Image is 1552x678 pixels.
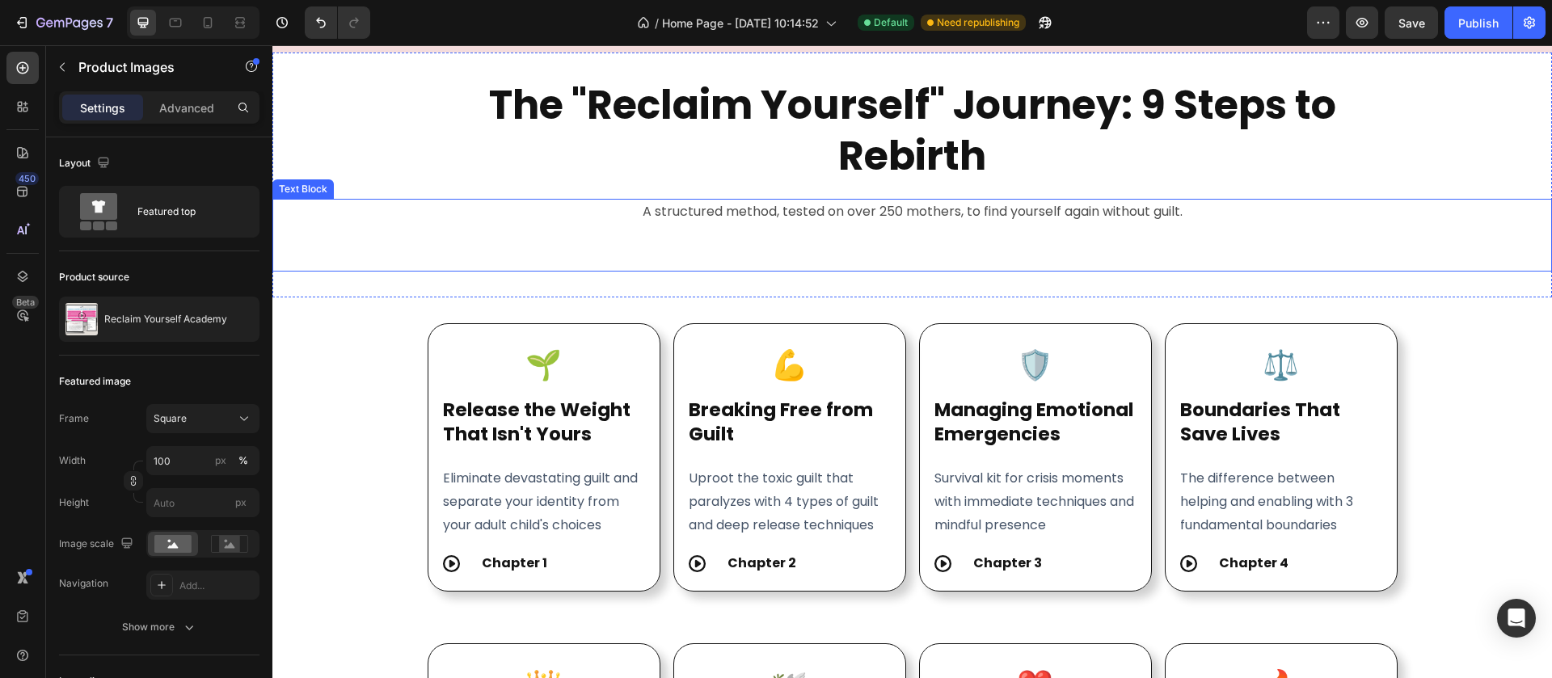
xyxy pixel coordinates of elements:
div: px [215,453,226,468]
p: Settings [80,99,125,116]
p: Chapter 2 [455,507,524,530]
div: Featured top [137,193,236,230]
strong: Breaking Free from Guilt [416,352,601,402]
label: Width [59,453,86,468]
span: Survival kit for crisis moments with immediate techniques and mindful presence [662,423,862,489]
div: Product source [59,270,129,284]
p: Product Images [78,57,216,77]
button: Square [146,404,259,433]
div: Navigation [59,576,108,591]
span: 🔥 [990,619,1027,660]
span: Uproot the toxic guilt that paralyzes with 4 types of guilt and deep release techniques [416,423,606,489]
span: px [235,496,247,508]
span: ⚖️ [990,299,1027,340]
span: Home Page - [DATE] 10:14:52 [662,15,819,32]
div: Layout [59,153,113,175]
iframe: Design area [272,45,1552,678]
p: Advanced [159,99,214,116]
p: Reclaim Yourself Academy [104,314,227,325]
img: product feature img [65,303,98,335]
span: Need republishing [937,15,1019,30]
label: Frame [59,411,89,426]
button: Save [1385,6,1438,39]
span: Save [1398,16,1425,30]
button: 7 [6,6,120,39]
div: Image scale [59,533,137,555]
div: Undo/Redo [305,6,370,39]
p: Chapter 3 [701,507,770,530]
span: 💪 [499,299,535,340]
span: 👑 [253,619,289,660]
span: 🕊️ [499,619,535,660]
strong: Boundaries That Save Lives [908,352,1068,402]
button: Publish [1444,6,1512,39]
div: Publish [1458,15,1499,32]
input: px% [146,446,259,475]
span: Default [874,15,908,30]
div: % [238,453,248,468]
div: Featured image [59,374,131,389]
div: Show more [122,619,197,635]
button: Show more [59,613,259,642]
span: 🛡️ [744,299,781,340]
div: Beta [12,296,39,309]
span: ❤️ [744,619,781,660]
input: px [146,488,259,517]
p: 7 [106,13,113,32]
span: / [655,15,659,32]
div: Open Intercom Messenger [1497,599,1536,638]
div: 450 [15,172,39,185]
span: The difference between helping and enabling with 3 fundamental boundaries [908,423,1081,489]
label: Height [59,495,89,510]
strong: Managing Emotional Emergencies [662,352,861,402]
button: % [211,451,230,470]
button: px [234,451,253,470]
span: Square [154,411,187,426]
div: Add... [179,579,255,593]
p: Chapter 4 [947,507,1016,530]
